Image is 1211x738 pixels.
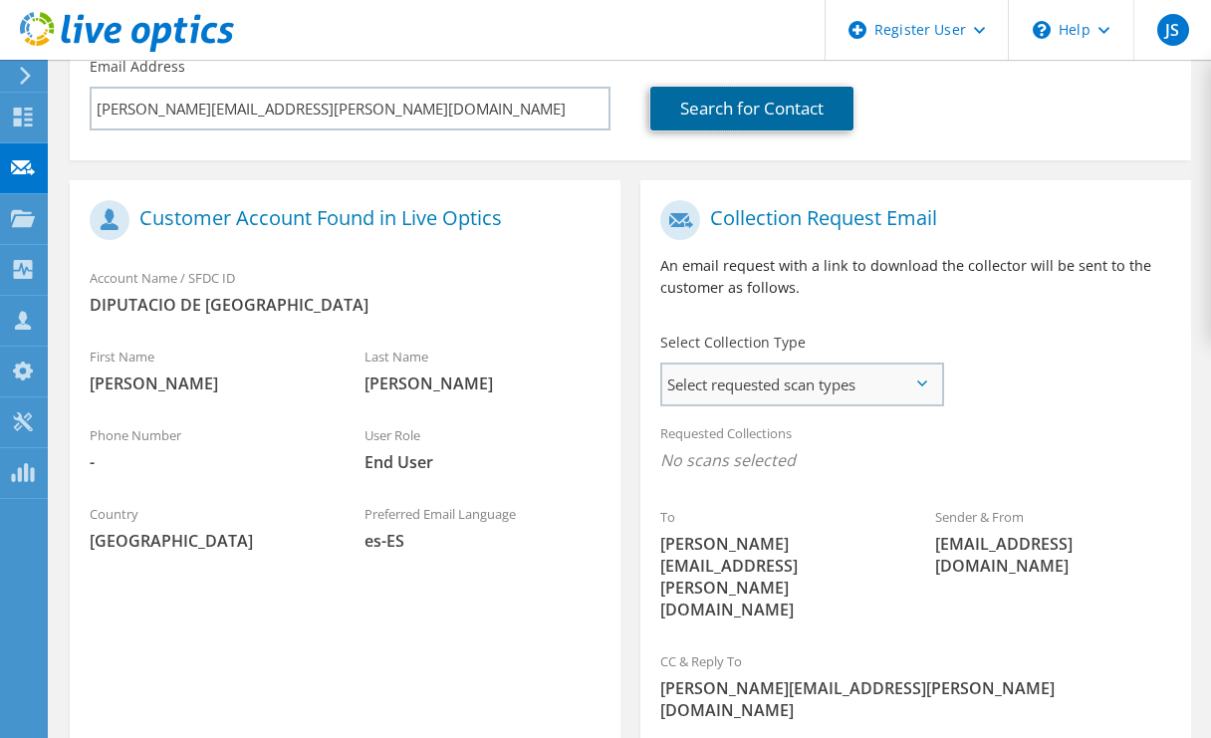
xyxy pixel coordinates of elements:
div: Last Name [345,336,619,404]
span: Select requested scan types [662,365,941,404]
span: DIPUTACIO DE [GEOGRAPHIC_DATA] [90,294,601,316]
div: Phone Number [70,414,345,483]
span: End User [364,451,600,473]
label: Select Collection Type [660,333,806,353]
div: User Role [345,414,619,483]
label: Email Address [90,57,185,77]
div: First Name [70,336,345,404]
div: Country [70,493,345,562]
span: [PERSON_NAME][EMAIL_ADDRESS][PERSON_NAME][DOMAIN_NAME] [660,533,895,620]
div: To [640,496,915,630]
a: Search for Contact [650,87,853,130]
span: [PERSON_NAME][EMAIL_ADDRESS][PERSON_NAME][DOMAIN_NAME] [660,677,1171,721]
h1: Collection Request Email [660,200,1161,240]
div: CC & Reply To [640,640,1191,731]
div: Account Name / SFDC ID [70,257,620,326]
span: [PERSON_NAME] [364,372,600,394]
div: Preferred Email Language [345,493,619,562]
span: [EMAIL_ADDRESS][DOMAIN_NAME] [935,533,1170,577]
span: No scans selected [660,449,1171,471]
div: Requested Collections [640,412,1191,486]
span: [PERSON_NAME] [90,372,325,394]
p: An email request with a link to download the collector will be sent to the customer as follows. [660,255,1171,299]
span: JS [1157,14,1189,46]
span: es-ES [364,530,600,552]
svg: \n [1033,21,1051,39]
h1: Customer Account Found in Live Optics [90,200,591,240]
div: Sender & From [915,496,1190,587]
span: - [90,451,325,473]
span: [GEOGRAPHIC_DATA] [90,530,325,552]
